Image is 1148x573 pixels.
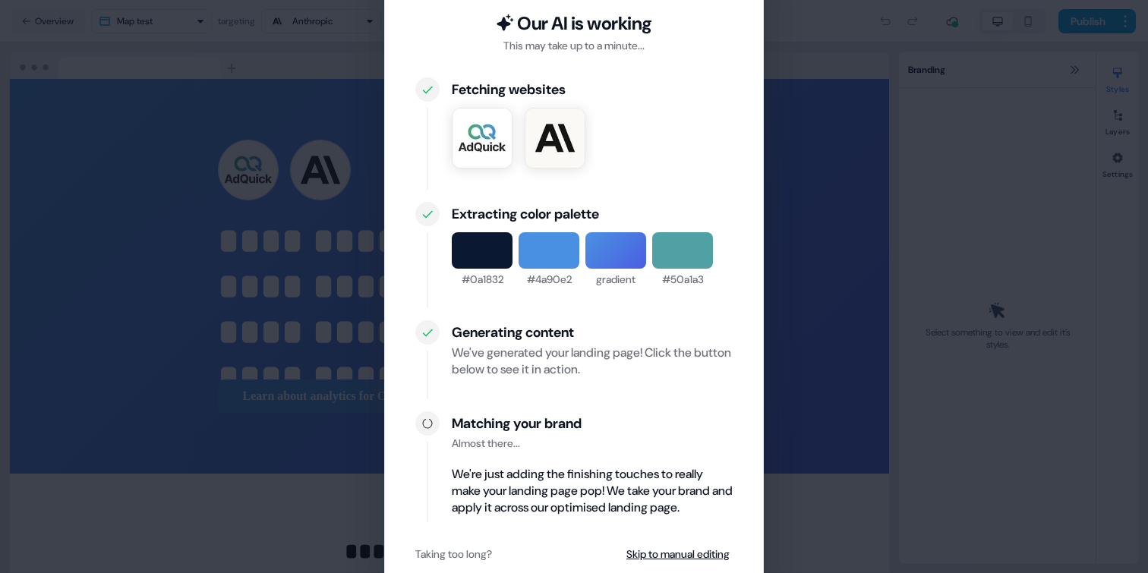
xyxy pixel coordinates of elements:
[662,272,704,287] div: #50a1a3
[415,546,492,562] div: Taking too long?
[452,414,733,433] div: Matching your brand
[517,12,652,35] div: Our AI is working
[503,38,645,53] div: This may take up to a minute...
[452,323,733,342] div: Generating content
[452,345,733,378] div: We've generated your landing page! Click the button below to see it in action.
[452,80,733,99] div: Fetching websites
[623,540,733,568] button: Skip to manual editing
[527,272,572,287] div: #4a90e2
[452,205,733,223] div: Extracting color palette
[452,436,733,451] div: Almost there...
[452,466,733,516] div: We're just adding the finishing touches to really make your landing page pop! We take your brand ...
[596,272,635,287] div: gradient
[462,272,503,287] div: #0a1832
